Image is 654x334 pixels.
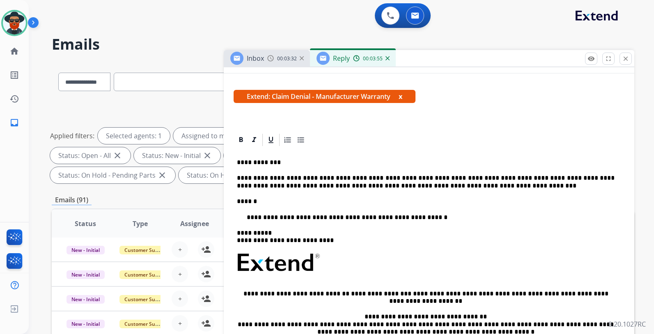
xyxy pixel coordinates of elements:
span: + [178,318,182,328]
mat-icon: remove_red_eye [587,55,595,62]
p: 0.20.1027RC [608,319,646,329]
span: Extend: Claim Denial - Manufacturer Warranty [234,90,415,103]
div: Selected agents: 1 [98,128,170,144]
span: 00:03:32 [277,55,297,62]
span: Status [75,219,96,229]
img: avatar [3,11,26,34]
div: Bold [235,134,247,146]
mat-icon: history [9,94,19,104]
mat-icon: inbox [9,118,19,128]
span: New - Initial [67,320,105,328]
div: Assigned to me [173,128,237,144]
span: Reply [333,54,350,63]
mat-icon: person_add [201,269,211,279]
span: Customer Support [119,295,173,304]
div: Status: On Hold - Servicers [179,167,289,183]
mat-icon: person_add [201,318,211,328]
span: New - Initial [67,270,105,279]
div: Underline [265,134,277,146]
h2: Emails [52,36,634,53]
mat-icon: person_add [201,294,211,304]
span: Assignee [180,219,209,229]
span: 00:03:55 [363,55,383,62]
span: Customer Support [119,320,173,328]
button: + [172,241,188,258]
mat-icon: home [9,46,19,56]
p: Applied filters: [50,131,94,141]
div: Status: On Hold - Pending Parts [50,167,175,183]
button: + [172,266,188,282]
mat-icon: person_add [201,245,211,254]
mat-icon: close [202,151,212,160]
mat-icon: list_alt [9,70,19,80]
span: Customer Support [119,246,173,254]
button: + [172,315,188,332]
div: Bullet List [295,134,307,146]
span: + [178,269,182,279]
span: Type [133,219,148,229]
div: Italic [248,134,260,146]
div: Ordered List [282,134,294,146]
span: + [178,245,182,254]
button: + [172,291,188,307]
mat-icon: fullscreen [605,55,612,62]
span: Customer Support [119,270,173,279]
div: Status: Open - All [50,147,131,164]
span: New - Initial [67,295,105,304]
p: Emails (91) [52,195,92,205]
div: Status: New - Initial [134,147,220,164]
span: + [178,294,182,304]
mat-icon: close [112,151,122,160]
span: New - Initial [67,246,105,254]
mat-icon: close [157,170,167,180]
span: Inbox [247,54,264,63]
mat-icon: close [622,55,629,62]
button: x [399,92,402,101]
